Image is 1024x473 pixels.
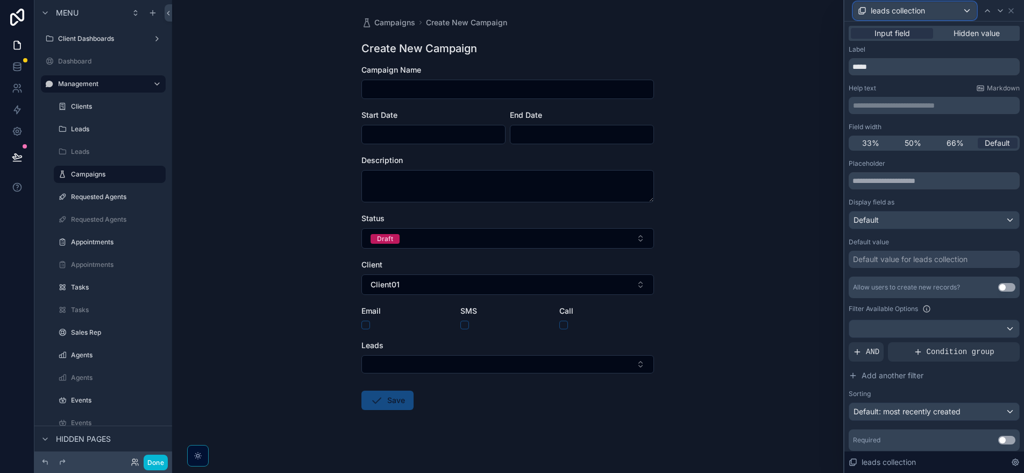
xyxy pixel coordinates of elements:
[71,260,163,269] label: Appointments
[58,34,148,43] label: Client Dashboards
[976,84,1020,93] a: Markdown
[54,347,166,364] a: Agents
[71,102,163,111] label: Clients
[71,147,163,156] label: Leads
[985,138,1010,149] span: Default
[361,355,654,373] button: Select Button
[853,2,977,20] button: leads collection
[41,30,166,47] a: Client Dashboards
[987,84,1020,93] span: Markdown
[54,279,166,296] a: Tasks
[361,41,477,56] h1: Create New Campaign
[41,53,166,70] a: Dashboard
[361,65,421,74] span: Campaign Name
[374,17,415,28] span: Campaigns
[144,455,168,470] button: Done
[849,97,1020,114] div: scrollable content
[849,211,1020,229] button: Default
[54,234,166,251] a: Appointments
[56,434,111,444] span: Hidden pages
[862,370,923,381] span: Add another filter
[954,28,1000,39] span: Hidden value
[871,5,925,16] span: leads collection
[71,351,163,359] label: Agents
[71,306,163,314] label: Tasks
[54,369,166,386] a: Agents
[460,306,477,315] span: SMS
[853,254,968,265] div: Default value for leads collection
[371,279,400,290] span: Client01
[849,403,1020,421] button: Default: most recently created
[54,98,166,115] a: Clients
[853,436,880,444] div: Required
[361,110,397,119] span: Start Date
[862,457,916,468] span: leads collection
[361,391,414,410] button: Save
[361,274,654,295] button: Select Button
[71,419,163,427] label: Events
[54,414,166,432] a: Events
[71,125,163,133] label: Leads
[361,228,654,249] button: Select Button
[905,138,921,149] span: 50%
[361,214,385,223] span: Status
[41,75,166,93] a: Management
[54,188,166,206] a: Requested Agents
[71,328,163,337] label: Sales Rep
[71,215,163,224] label: Requested Agents
[361,156,403,165] span: Description
[54,166,166,183] a: Campaigns
[71,238,163,246] label: Appointments
[849,45,865,54] label: Label
[849,305,918,313] label: Filter Available Options
[54,256,166,273] a: Appointments
[54,324,166,341] a: Sales Rep
[866,347,879,357] span: AND
[71,283,163,292] label: Tasks
[849,390,871,398] label: Sorting
[849,123,881,131] label: Field width
[947,138,964,149] span: 66%
[849,198,894,207] label: Display field as
[862,138,879,149] span: 33%
[54,121,166,138] a: Leads
[927,347,994,357] span: Condition group
[854,407,961,416] span: Default: most recently created
[58,57,163,66] label: Dashboard
[54,143,166,160] a: Leads
[361,260,382,269] span: Client
[849,84,876,93] label: Help text
[361,341,383,350] span: Leads
[510,110,542,119] span: End Date
[361,306,381,315] span: Email
[54,211,166,228] a: Requested Agents
[54,301,166,319] a: Tasks
[71,193,163,201] label: Requested Agents
[559,306,573,315] span: Call
[849,159,885,168] label: Placeholder
[71,373,163,382] label: Agents
[377,234,393,244] div: Draft
[874,28,910,39] span: Input field
[849,238,889,246] label: Default value
[71,396,163,405] label: Events
[849,366,1020,385] button: Add another filter
[58,80,144,88] label: Management
[54,392,166,409] a: Events
[426,17,507,28] a: Create New Campaign
[853,283,960,292] div: Allow users to create new records?
[854,215,879,225] span: Default
[361,17,415,28] a: Campaigns
[56,8,79,18] span: Menu
[71,170,159,179] label: Campaigns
